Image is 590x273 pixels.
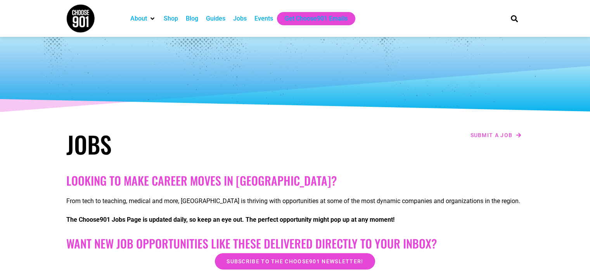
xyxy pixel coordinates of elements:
[126,12,160,25] div: About
[186,14,198,23] a: Blog
[227,259,363,264] span: Subscribe to the Choose901 newsletter!
[508,12,521,25] div: Search
[66,236,524,250] h2: Want New Job Opportunities like these Delivered Directly to your Inbox?
[206,14,225,23] a: Guides
[233,14,247,23] a: Jobs
[164,14,178,23] a: Shop
[254,14,273,23] a: Events
[66,174,524,188] h2: Looking to make career moves in [GEOGRAPHIC_DATA]?
[126,12,497,25] nav: Main nav
[471,132,513,138] span: Submit a job
[215,253,375,270] a: Subscribe to the Choose901 newsletter!
[66,196,524,206] p: From tech to teaching, medical and more, [GEOGRAPHIC_DATA] is thriving with opportunities at some...
[66,216,394,223] strong: The Choose901 Jobs Page is updated daily, so keep an eye out. The perfect opportunity might pop u...
[66,130,291,158] h1: Jobs
[285,14,348,23] a: Get Choose901 Emails
[130,14,147,23] a: About
[468,130,524,140] a: Submit a job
